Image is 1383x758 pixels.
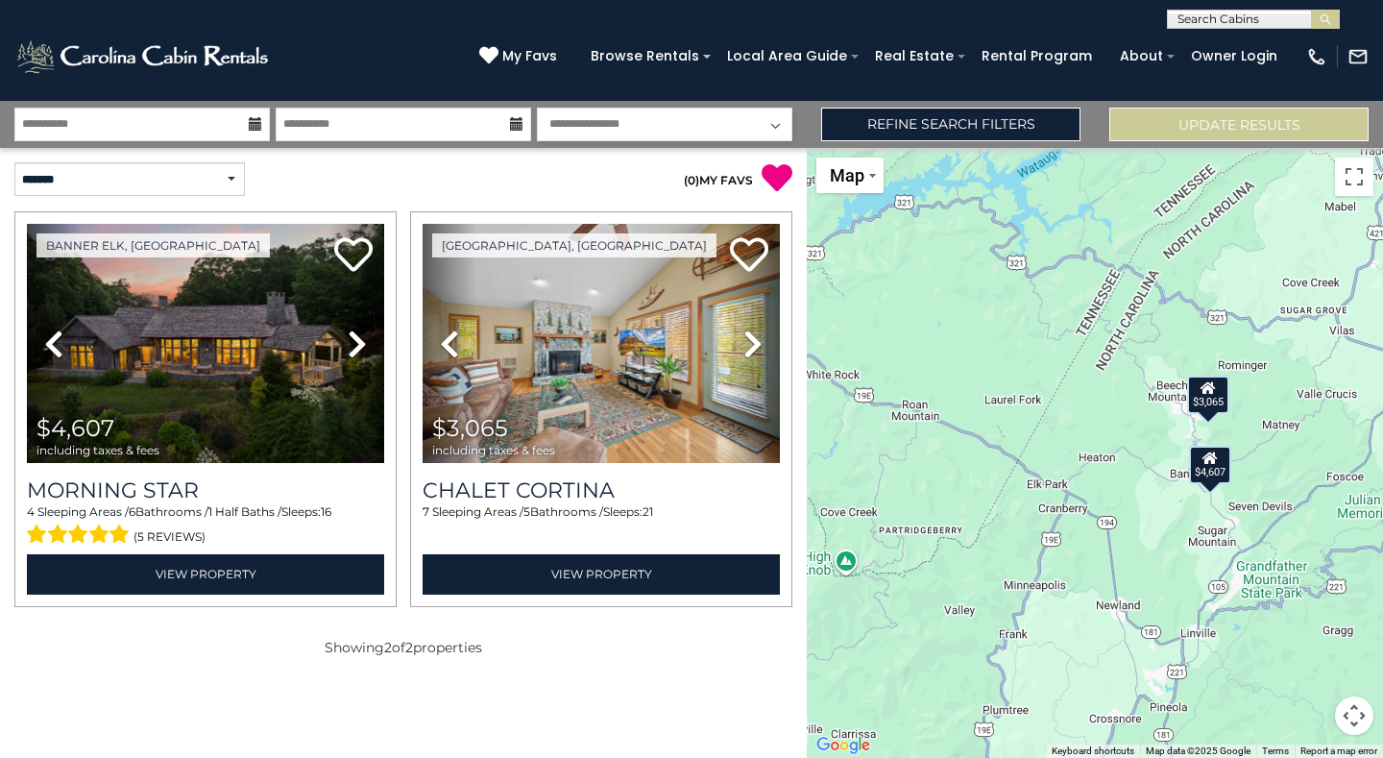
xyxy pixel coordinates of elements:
[129,504,135,519] span: 6
[405,639,413,656] span: 2
[581,41,709,71] a: Browse Rentals
[812,733,875,758] img: Google
[688,173,695,187] span: 0
[684,173,753,187] a: (0)MY FAVS
[1052,745,1134,758] button: Keyboard shortcuts
[717,41,857,71] a: Local Area Guide
[1335,158,1373,196] button: Toggle fullscreen view
[1306,46,1327,67] img: phone-regular-white.png
[432,444,555,456] span: including taxes & fees
[432,233,716,257] a: [GEOGRAPHIC_DATA], [GEOGRAPHIC_DATA]
[27,477,384,503] a: Morning Star
[208,504,281,519] span: 1 Half Baths /
[684,173,699,187] span: ( )
[423,477,780,503] a: Chalet Cortina
[1335,697,1373,735] button: Map camera controls
[1300,746,1377,756] a: Report a map error
[27,503,384,550] div: Sleeping Areas / Bathrooms / Sleeps:
[730,235,768,277] a: Add to favorites
[334,235,373,277] a: Add to favorites
[423,503,780,550] div: Sleeping Areas / Bathrooms / Sleeps:
[1110,41,1173,71] a: About
[523,504,530,519] span: 5
[830,165,864,185] span: Map
[14,638,792,657] p: Showing of properties
[865,41,963,71] a: Real Estate
[36,414,114,442] span: $4,607
[812,733,875,758] a: Open this area in Google Maps (opens a new window)
[1146,746,1250,756] span: Map data ©2025 Google
[133,525,206,550] span: (5 reviews)
[643,504,653,519] span: 21
[1181,41,1287,71] a: Owner Login
[384,639,392,656] span: 2
[14,37,274,76] img: White-1-2.png
[423,504,429,519] span: 7
[479,46,562,67] a: My Favs
[27,504,35,519] span: 4
[1347,46,1369,67] img: mail-regular-white.png
[502,46,557,66] span: My Favs
[1262,746,1289,756] a: Terms (opens in new tab)
[972,41,1102,71] a: Rental Program
[36,444,159,456] span: including taxes & fees
[27,224,384,463] img: thumbnail_163276265.jpeg
[432,414,508,442] span: $3,065
[36,233,270,257] a: Banner Elk, [GEOGRAPHIC_DATA]
[1187,375,1229,413] div: $3,065
[821,108,1080,141] a: Refine Search Filters
[1109,108,1369,141] button: Update Results
[321,504,331,519] span: 16
[816,158,884,193] button: Change map style
[423,554,780,594] a: View Property
[423,224,780,463] img: thumbnail_169786137.jpeg
[27,554,384,594] a: View Property
[1189,446,1231,484] div: $4,607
